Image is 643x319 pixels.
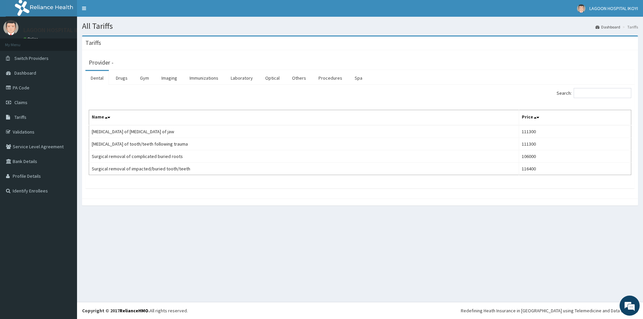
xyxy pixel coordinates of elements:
img: User Image [577,4,585,13]
td: 116400 [519,163,631,175]
a: Laboratory [225,71,258,85]
td: 111300 [519,138,631,150]
h3: Provider - [89,60,114,66]
a: Online [23,36,40,41]
strong: Copyright © 2017 . [82,308,150,314]
span: Dashboard [14,70,36,76]
li: Tariffs [621,24,638,30]
p: LAGOON HOSPITAL IKOYI [23,27,88,33]
a: Spa [349,71,368,85]
a: Dashboard [595,24,620,30]
div: Redefining Heath Insurance in [GEOGRAPHIC_DATA] using Telemedicine and Data Science! [461,307,638,314]
td: Surgical removal of impacted/buried tooth/teeth [89,163,519,175]
a: Dental [85,71,109,85]
td: [MEDICAL_DATA] of tooth/teeth following trauma [89,138,519,150]
td: [MEDICAL_DATA] of [MEDICAL_DATA] of jaw [89,125,519,138]
h3: Tariffs [85,40,101,46]
h1: All Tariffs [82,22,638,30]
span: LAGOON HOSPITAL IKOYI [589,5,638,11]
a: Procedures [313,71,348,85]
span: Switch Providers [14,55,49,61]
span: Tariffs [14,114,26,120]
input: Search: [574,88,631,98]
span: Claims [14,99,27,105]
th: Name [89,110,519,126]
td: 106000 [519,150,631,163]
a: Immunizations [184,71,224,85]
td: 111300 [519,125,631,138]
a: Others [287,71,311,85]
img: User Image [3,20,18,35]
footer: All rights reserved. [77,302,643,319]
a: Gym [135,71,154,85]
label: Search: [557,88,631,98]
a: Imaging [156,71,183,85]
th: Price [519,110,631,126]
a: Optical [260,71,285,85]
a: Drugs [111,71,133,85]
a: RelianceHMO [120,308,148,314]
td: Surgical removal of complicated buried roots [89,150,519,163]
